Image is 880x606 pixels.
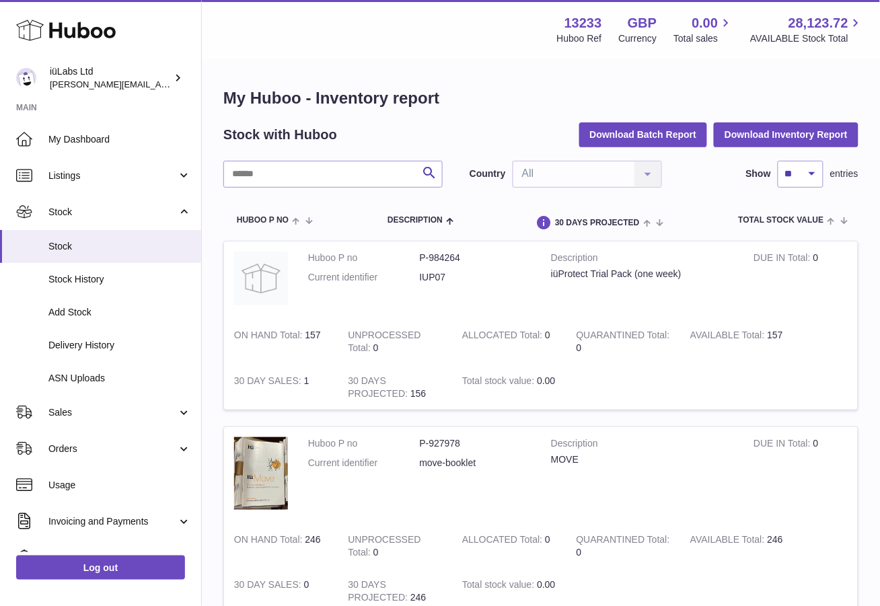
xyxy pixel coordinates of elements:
[224,365,338,410] td: 1
[579,122,708,147] button: Download Batch Report
[750,14,864,45] a: 28,123.72 AVAILABLE Stock Total
[48,515,177,528] span: Invoicing and Payments
[308,252,420,264] dt: Huboo P no
[673,14,733,45] a: 0.00 Total sales
[462,534,545,548] strong: ALLOCATED Total
[555,219,640,227] span: 30 DAYS PROJECTED
[714,122,858,147] button: Download Inventory Report
[48,240,191,253] span: Stock
[48,406,177,419] span: Sales
[234,375,304,389] strong: 30 DAY SALES
[234,580,304,594] strong: 30 DAY SALES
[692,14,719,32] span: 0.00
[308,437,420,450] dt: Huboo P no
[462,330,545,344] strong: ALLOCATED Total
[48,552,191,564] span: Cases
[746,167,771,180] label: Show
[452,319,566,365] td: 0
[564,14,602,32] strong: 13233
[680,523,795,569] td: 246
[577,330,670,344] strong: QUARANTINED Total
[420,271,531,284] dd: IUP07
[754,252,813,266] strong: DUE IN Total
[16,68,36,88] img: annunziata@iulabs.co
[308,457,420,469] dt: Current identifier
[743,427,858,523] td: 0
[462,580,537,594] strong: Total stock value
[680,319,795,365] td: 157
[234,252,288,305] img: product image
[754,438,813,452] strong: DUE IN Total
[462,375,537,389] strong: Total stock value
[551,437,733,453] strong: Description
[551,453,733,466] div: MOVE
[628,14,657,32] strong: GBP
[470,167,506,180] label: Country
[619,32,657,45] div: Currency
[48,479,191,492] span: Usage
[50,79,270,89] span: [PERSON_NAME][EMAIL_ADDRESS][DOMAIN_NAME]
[388,216,443,225] span: Description
[234,534,305,548] strong: ON HAND Total
[420,457,531,469] dd: move-booklet
[673,32,733,45] span: Total sales
[349,330,421,356] strong: UNPROCESSED Total
[557,32,602,45] div: Huboo Ref
[537,580,555,591] span: 0.00
[234,330,305,344] strong: ON HAND Total
[308,271,420,284] dt: Current identifier
[48,169,177,182] span: Listings
[551,252,733,268] strong: Description
[48,443,177,455] span: Orders
[690,330,767,344] strong: AVAILABLE Total
[338,365,453,410] td: 156
[50,65,171,91] div: iüLabs Ltd
[338,319,453,365] td: 0
[420,252,531,264] dd: P-984264
[739,216,824,225] span: Total stock value
[224,319,338,365] td: 157
[551,268,733,280] div: iüProtect Trial Pack (one week)
[830,167,858,180] span: entries
[577,534,670,548] strong: QUARANTINED Total
[223,87,858,109] h1: My Huboo - Inventory report
[338,523,453,569] td: 0
[690,534,767,548] strong: AVAILABLE Total
[16,556,185,580] a: Log out
[223,126,337,144] h2: Stock with Huboo
[789,14,848,32] span: 28,123.72
[577,342,582,353] span: 0
[349,534,421,561] strong: UNPROCESSED Total
[743,241,858,319] td: 0
[750,32,864,45] span: AVAILABLE Stock Total
[234,437,288,510] img: product image
[48,372,191,385] span: ASN Uploads
[577,547,582,558] span: 0
[224,523,338,569] td: 246
[48,339,191,352] span: Delivery History
[349,375,411,402] strong: 30 DAYS PROJECTED
[420,437,531,450] dd: P-927978
[452,523,566,569] td: 0
[48,206,177,219] span: Stock
[48,306,191,319] span: Add Stock
[237,216,289,225] span: Huboo P no
[48,133,191,146] span: My Dashboard
[48,273,191,286] span: Stock History
[537,375,555,386] span: 0.00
